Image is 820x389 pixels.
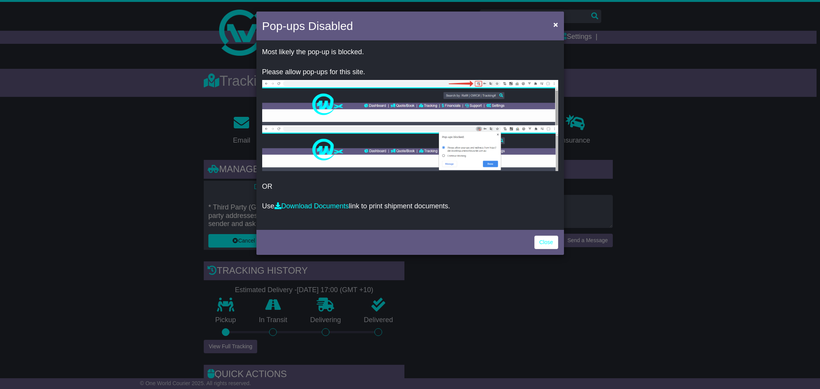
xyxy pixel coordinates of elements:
[256,42,564,228] div: OR
[262,68,558,76] p: Please allow pop-ups for this site.
[262,202,558,211] p: Use link to print shipment documents.
[553,20,558,29] span: ×
[262,125,558,171] img: allow-popup-2.png
[549,17,562,32] button: Close
[274,202,349,210] a: Download Documents
[534,236,558,249] a: Close
[262,48,558,57] p: Most likely the pop-up is blocked.
[262,17,353,35] h4: Pop-ups Disabled
[262,80,558,125] img: allow-popup-1.png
